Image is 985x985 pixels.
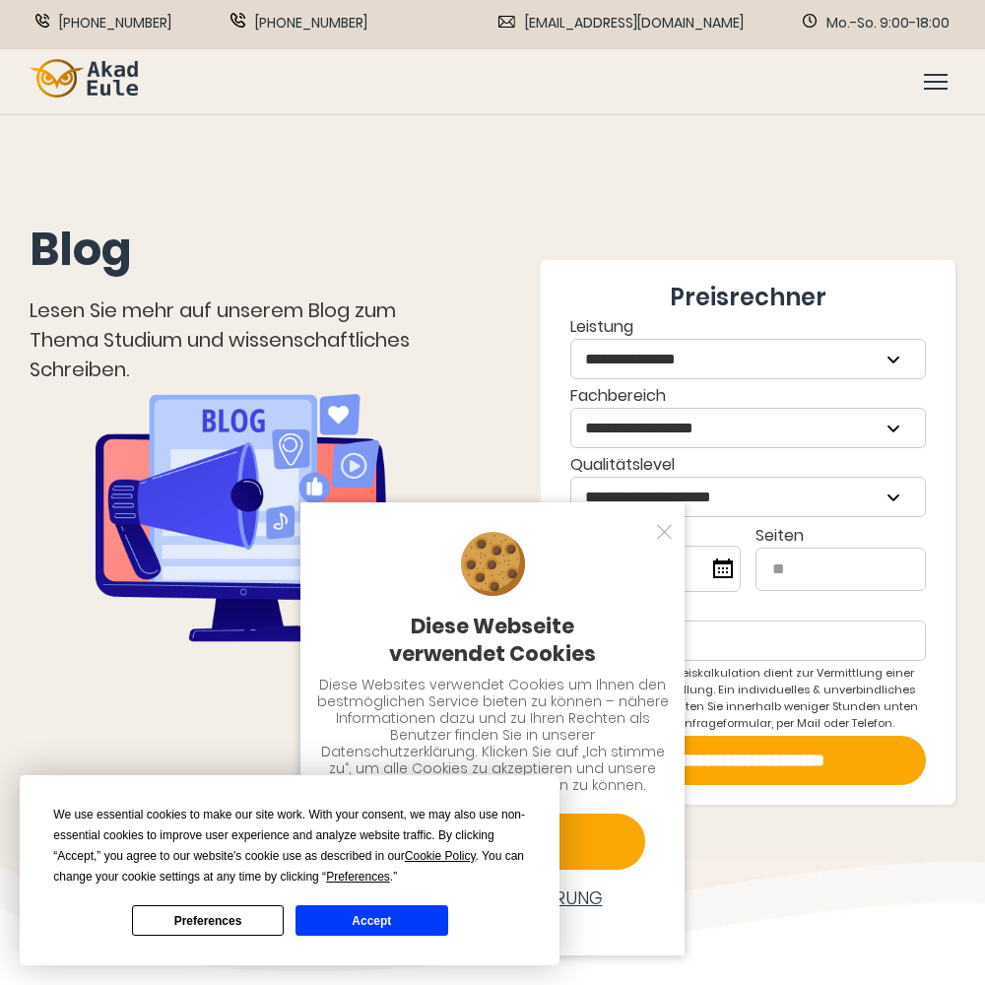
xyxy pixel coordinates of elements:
img: Phone [35,14,49,28]
span: [PHONE_NUMBER] [59,13,171,33]
div: Diese Webseite verwendet Cookies [316,613,669,667]
button: Accept [295,905,447,936]
a: Phone [PHONE_NUMBER] [35,13,171,33]
select: Fachbereich [571,409,925,447]
div: Cookie Consent Prompt [20,775,559,965]
input: *Email [570,621,926,661]
div: Lesen Sie mehr auf unserem Blog zum Thema Studium und wissenschaftliches Schreiben. [30,295,452,384]
div: We use essential cookies to make our site work. With your consent, we may also use non-essential ... [53,805,526,887]
div: Die angezeigte Preiskalkulation dient zur Vermittlung einer groben Preisvorstellung. Ein individu... [570,665,926,732]
span: Preferences [326,870,390,884]
h1: Blog [30,221,452,280]
a: Email [EMAIL_ADDRESS][DOMAIN_NAME] [498,13,744,33]
img: logo [30,59,138,98]
a: WhatsApp [PHONE_NUMBER] [230,13,367,33]
img: Email [498,16,515,28]
span: Cookie Policy [405,849,476,863]
img: WhatsApp [230,13,245,28]
label: Leistung [570,314,926,379]
span: Seiten [755,524,804,547]
div: Diese Websites verwendet Cookies um Ihnen den bestmöglichen Service bieten zu können – nähere Inf... [316,677,669,794]
span: [EMAIL_ADDRESS][DOMAIN_NAME] [525,13,744,33]
img: Schedule [803,14,817,28]
label: Fachbereich [570,383,926,448]
div: Qualitätslevel [570,452,926,517]
select: Leistung [571,340,925,378]
span: [PHONE_NUMBER] [255,13,367,33]
label: *Email [570,596,926,661]
div: Preisrechner [570,280,926,314]
span: Mo.-So. 9:00-18:00 [826,13,950,33]
form: Contact form [570,280,926,785]
button: Preferences [132,905,284,936]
